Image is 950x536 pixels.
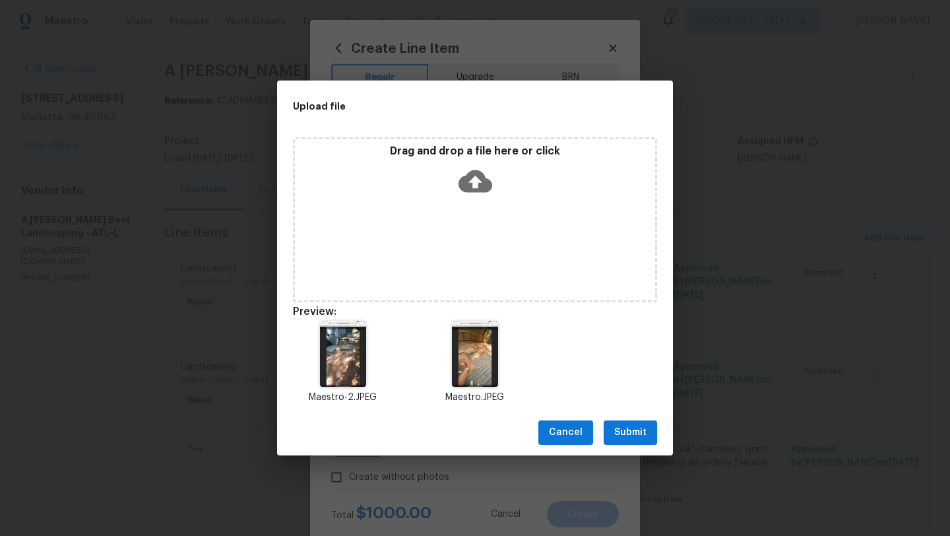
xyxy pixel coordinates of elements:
[604,420,657,445] button: Submit
[295,145,655,158] p: Drag and drop a file here or click
[425,391,525,405] p: Maestro.JPEG
[293,391,393,405] p: Maestro-2.JPEG
[293,99,598,114] h2: Upload file
[320,321,366,387] img: 9k=
[549,424,583,441] span: Cancel
[538,420,593,445] button: Cancel
[614,424,647,441] span: Submit
[452,321,498,387] img: 2Q==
